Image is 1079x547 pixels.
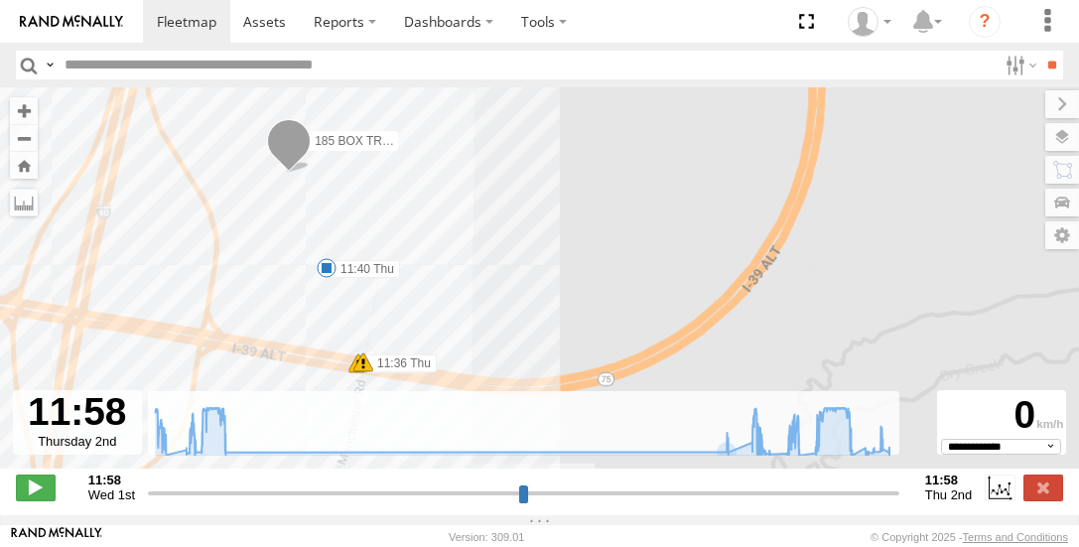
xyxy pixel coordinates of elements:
[10,189,38,216] label: Measure
[963,531,1068,543] a: Terms and Conditions
[1045,221,1079,249] label: Map Settings
[10,152,38,179] button: Zoom Home
[16,475,56,500] label: Play/Stop
[871,531,1068,543] div: © Copyright 2025 -
[1023,475,1063,500] label: Close
[841,7,898,37] div: Dwayne Harer
[969,6,1001,38] i: ?
[940,393,1063,439] div: 0
[10,124,38,152] button: Zoom out
[88,473,135,487] strong: 11:58
[925,487,973,502] span: Thu 2nd Oct 2025
[11,527,102,547] a: Visit our Website
[315,133,407,147] span: 185 BOX TRUCK
[449,531,524,543] div: Version: 309.01
[363,354,437,372] label: 11:36 Thu
[42,51,58,79] label: Search Query
[20,15,123,29] img: rand-logo.svg
[925,473,973,487] strong: 11:58
[10,97,38,124] button: Zoom in
[358,355,432,373] label: 11:36 Thu
[998,51,1040,79] label: Search Filter Options
[88,487,135,502] span: Wed 1st Oct 2025
[327,260,400,278] label: 11:40 Thu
